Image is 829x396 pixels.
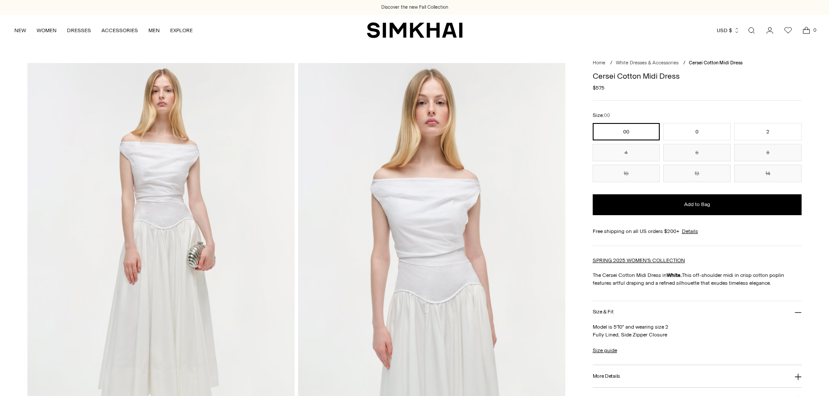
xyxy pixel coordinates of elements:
a: DRESSES [67,21,91,40]
button: Size & Fit [593,301,802,323]
a: MEN [148,21,160,40]
label: Size: [593,111,610,120]
h3: Size & Fit [593,309,614,315]
a: NEW [14,21,26,40]
button: 4 [593,144,660,161]
nav: breadcrumbs [593,60,802,67]
span: Cersei Cotton Midi Dress [689,60,742,66]
a: Go to the account page [761,22,779,39]
a: SPRING 2025 WOMEN'S COLLECTION [593,257,685,263]
a: White Dresses & Accessories [616,60,678,66]
a: Wishlist [779,22,797,39]
button: 10 [593,165,660,182]
button: 00 [593,123,660,140]
button: 2 [734,123,802,140]
a: Details [682,227,698,235]
a: Open search modal [743,22,760,39]
button: USD $ [717,21,740,40]
a: Size guide [593,346,617,354]
a: WOMEN [37,21,57,40]
p: Model is 5'10" and wearing size 2 Fully Lined, Side Zipper Closure [593,323,802,339]
button: 0 [663,123,731,140]
a: Open cart modal [798,22,815,39]
span: Add to Bag [684,201,710,208]
span: $575 [593,84,604,92]
a: EXPLORE [170,21,193,40]
a: Discover the new Fall Collection [381,4,448,11]
button: 8 [734,144,802,161]
button: 6 [663,144,731,161]
a: SIMKHAI [367,22,463,39]
h1: Cersei Cotton Midi Dress [593,72,802,80]
a: Home [593,60,605,66]
div: / [683,60,685,67]
a: ACCESSORIES [101,21,138,40]
span: 0 [811,26,819,34]
strong: White. [667,272,682,278]
button: Add to Bag [593,194,802,215]
button: 14 [734,165,802,182]
div: / [610,60,612,67]
button: 12 [663,165,731,182]
span: 00 [604,113,610,118]
h3: More Details [593,373,620,379]
button: More Details [593,365,802,387]
div: Free shipping on all US orders $200+ [593,227,802,235]
p: The Cersei Cotton Midi Dress in This off-shoulder midi in crisp cotton poplin features artful dra... [593,271,802,287]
